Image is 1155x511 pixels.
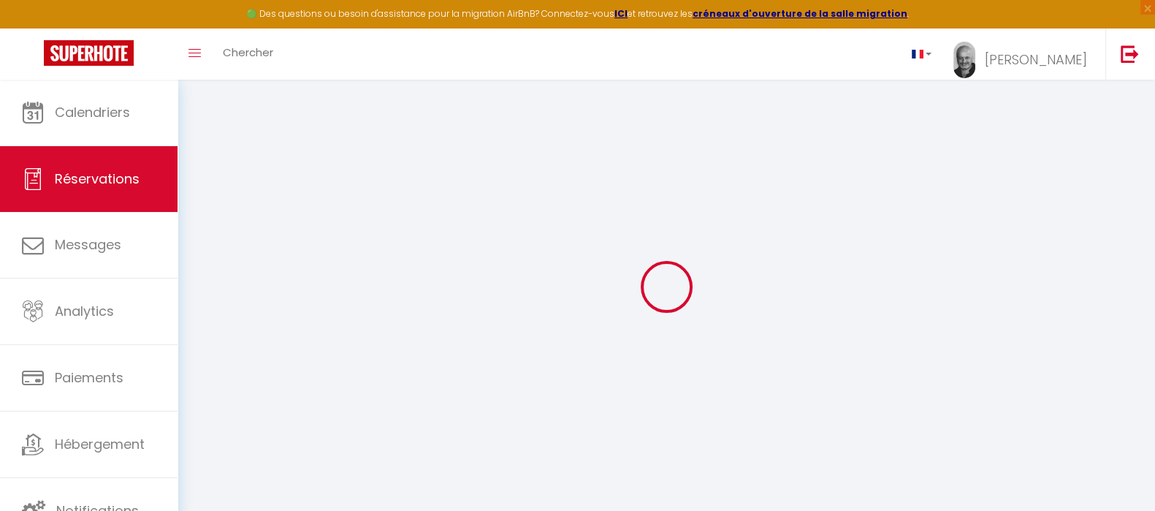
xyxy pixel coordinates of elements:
[985,50,1087,69] span: [PERSON_NAME]
[55,235,121,254] span: Messages
[1121,45,1139,63] img: logout
[55,302,114,320] span: Analytics
[953,42,975,79] img: ...
[693,7,907,20] a: créneaux d'ouverture de la salle migration
[55,435,145,453] span: Hébergement
[942,29,1105,80] a: ... [PERSON_NAME]
[223,45,273,60] span: Chercher
[55,103,130,121] span: Calendriers
[12,6,56,50] button: Ouvrir le widget de chat LiveChat
[44,40,134,66] img: Super Booking
[55,170,140,188] span: Réservations
[614,7,628,20] a: ICI
[55,368,123,387] span: Paiements
[212,29,284,80] a: Chercher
